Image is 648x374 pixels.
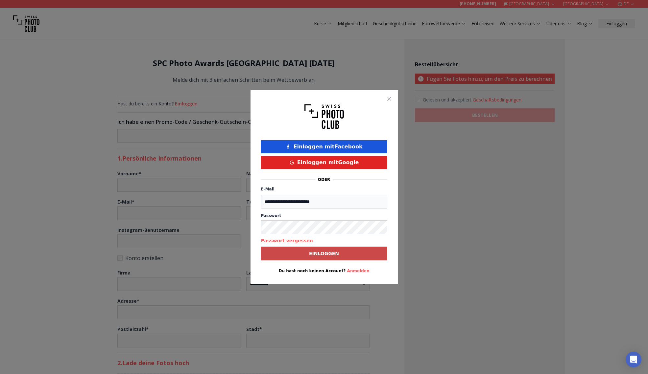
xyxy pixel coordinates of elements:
p: oder [318,177,330,182]
button: Einloggen [261,247,387,260]
button: Anmelden [347,268,370,274]
label: Passwort [261,213,387,218]
img: Swiss photo club [304,101,344,132]
p: Du hast noch keinen Account? [261,268,387,274]
label: E-Mail [261,187,275,191]
button: Einloggen mitGoogle [261,156,387,169]
b: Einloggen [309,250,339,257]
button: Einloggen mitFacebook [261,140,387,153]
button: Passwort vergessen [261,237,313,244]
